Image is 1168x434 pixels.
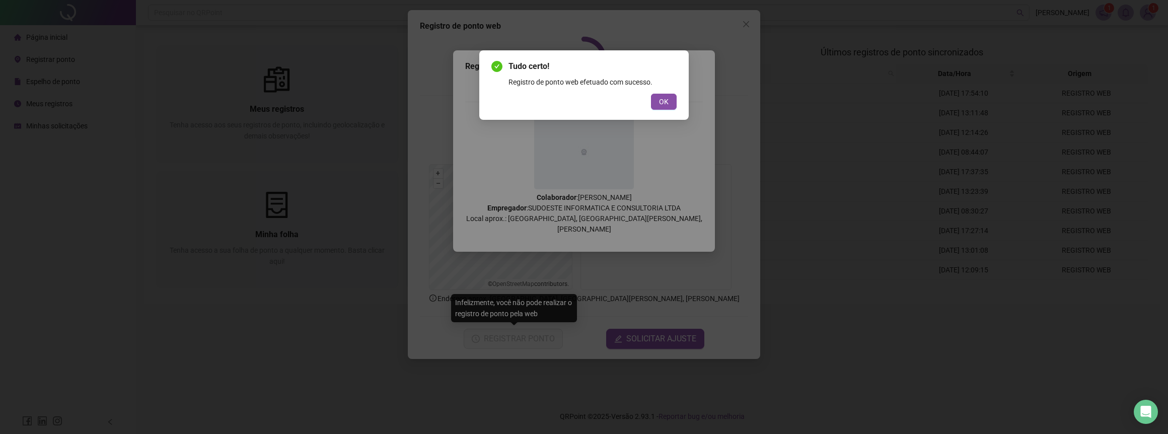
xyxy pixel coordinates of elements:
[1134,400,1158,424] div: Open Intercom Messenger
[651,94,677,110] button: OK
[491,61,502,72] span: check-circle
[659,96,669,107] span: OK
[508,60,677,73] span: Tudo certo!
[508,77,677,88] div: Registro de ponto web efetuado com sucesso.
